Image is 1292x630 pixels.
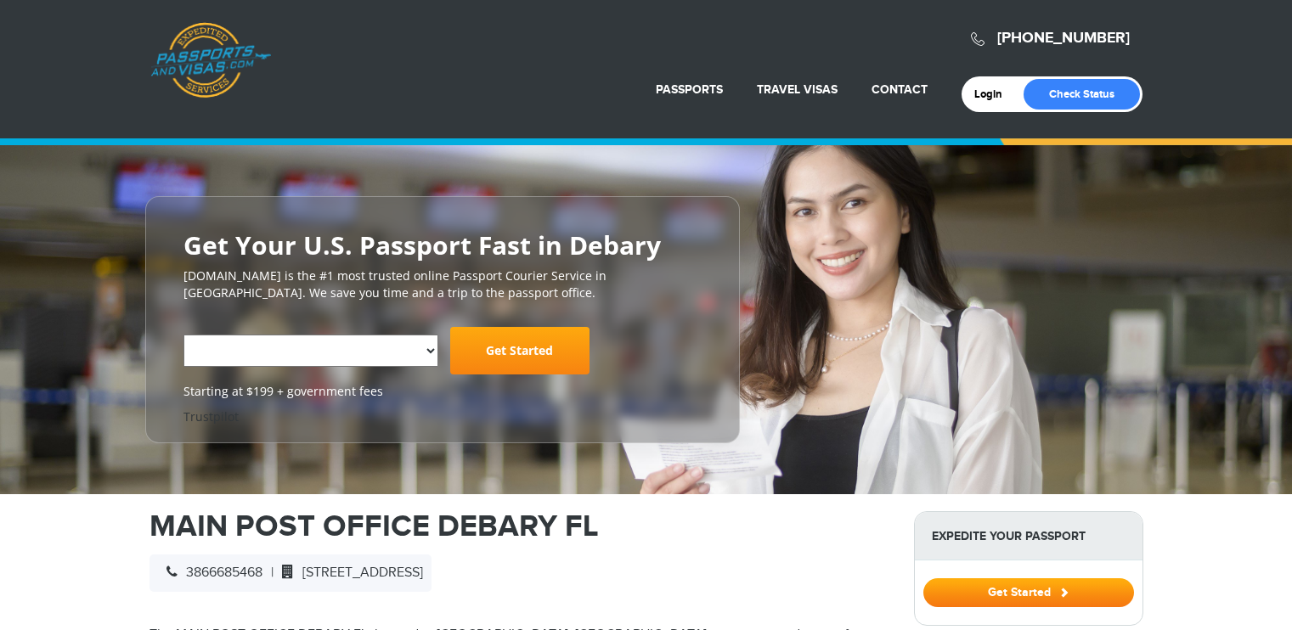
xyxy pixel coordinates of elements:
[997,29,1130,48] a: [PHONE_NUMBER]
[183,408,239,425] a: Trustpilot
[915,512,1142,560] strong: Expedite Your Passport
[450,327,590,374] a: Get Started
[150,554,432,592] div: |
[923,585,1134,599] a: Get Started
[872,82,928,97] a: Contact
[274,565,423,581] span: [STREET_ADDRESS]
[923,578,1134,607] button: Get Started
[1024,79,1140,110] a: Check Status
[183,383,702,400] span: Starting at $199 + government fees
[158,565,262,581] span: 3866685468
[150,22,271,98] a: Passports & [DOMAIN_NAME]
[150,511,889,542] h1: MAIN POST OFFICE DEBARY FL
[656,82,723,97] a: Passports
[974,87,1014,101] a: Login
[757,82,838,97] a: Travel Visas
[183,267,702,301] p: [DOMAIN_NAME] is the #1 most trusted online Passport Courier Service in [GEOGRAPHIC_DATA]. We sav...
[183,231,702,259] h2: Get Your U.S. Passport Fast in Debary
